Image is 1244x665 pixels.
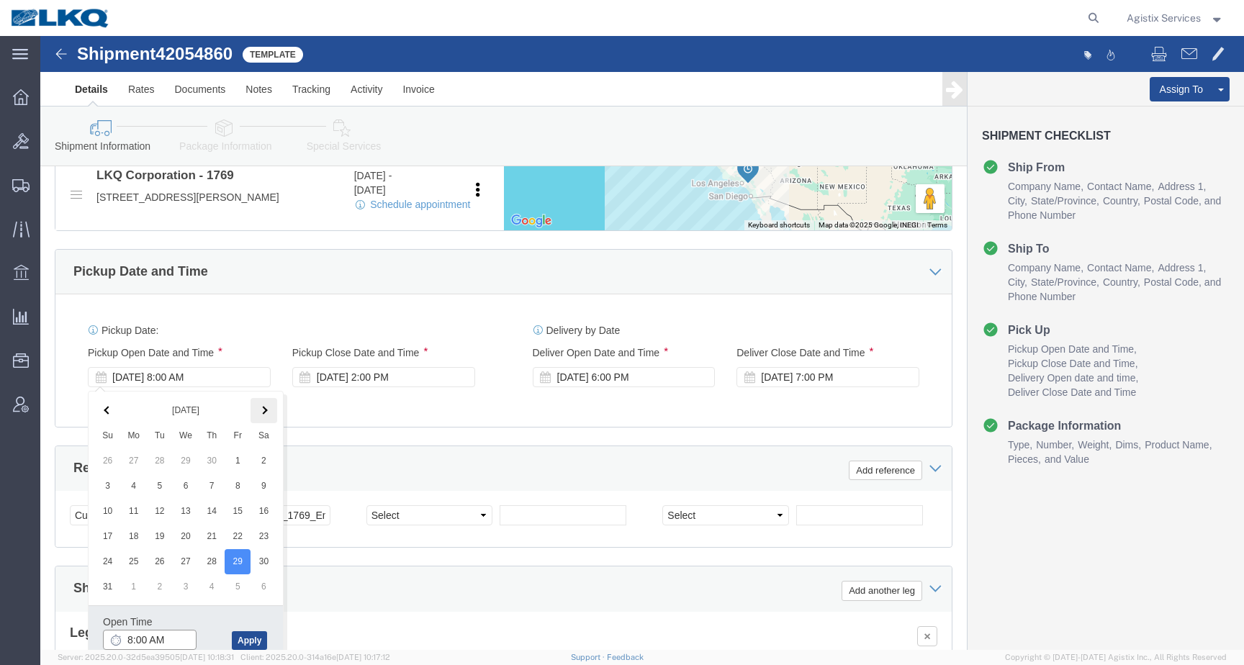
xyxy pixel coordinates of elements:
span: [DATE] 10:17:12 [336,653,390,661]
button: Agistix Services [1126,9,1225,27]
a: Feedback [607,653,644,661]
a: Support [571,653,607,661]
span: Copyright © [DATE]-[DATE] Agistix Inc., All Rights Reserved [1005,651,1227,664]
span: Client: 2025.20.0-314a16e [240,653,390,661]
img: logo [10,7,111,29]
span: Agistix Services [1127,10,1201,26]
span: [DATE] 10:18:31 [180,653,234,661]
iframe: FS Legacy Container [40,36,1244,650]
span: Server: 2025.20.0-32d5ea39505 [58,653,234,661]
